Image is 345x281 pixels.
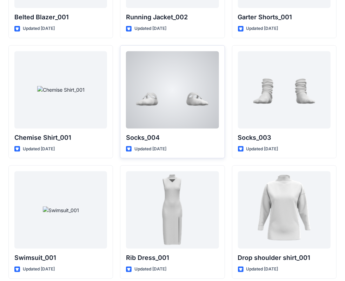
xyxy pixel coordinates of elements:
[238,171,331,249] a: Drop shoulder shirt_001
[238,51,331,129] a: Socks_003
[126,253,219,263] p: Rib Dress_001
[134,266,166,273] p: Updated [DATE]
[14,253,107,263] p: Swimsuit_001
[14,12,107,22] p: Belted Blazer_001
[134,145,166,153] p: Updated [DATE]
[246,145,278,153] p: Updated [DATE]
[126,51,219,129] a: Socks_004
[238,133,331,143] p: Socks_003
[134,25,166,32] p: Updated [DATE]
[14,133,107,143] p: Chemise Shirt_001
[126,171,219,249] a: Rib Dress_001
[238,253,331,263] p: Drop shoulder shirt_001
[126,133,219,143] p: Socks_004
[14,51,107,129] a: Chemise Shirt_001
[238,12,331,22] p: Garter Shorts_001
[14,171,107,249] a: Swimsuit_001
[23,145,55,153] p: Updated [DATE]
[246,266,278,273] p: Updated [DATE]
[23,25,55,32] p: Updated [DATE]
[246,25,278,32] p: Updated [DATE]
[23,266,55,273] p: Updated [DATE]
[126,12,219,22] p: Running Jacket_002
